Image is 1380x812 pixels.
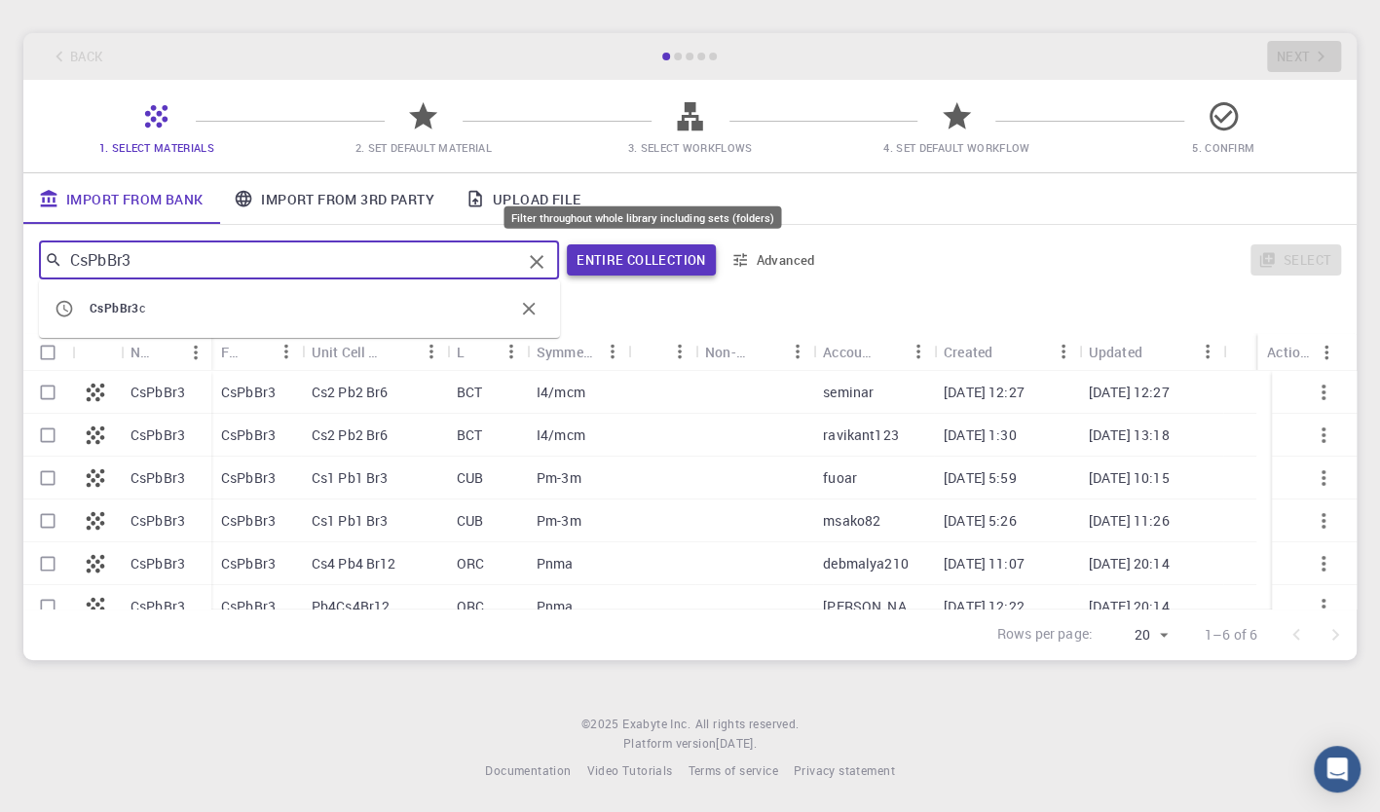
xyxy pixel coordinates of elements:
[23,173,218,224] a: Import From Bank
[457,468,483,488] p: CUB
[131,468,185,488] p: CsPbBr3
[823,511,880,531] p: msako82
[385,336,416,367] button: Sort
[1089,425,1170,445] p: [DATE] 13:18
[716,735,757,751] span: [DATE] .
[944,597,1025,616] p: [DATE] 12:22
[823,425,899,445] p: ravikant123
[586,762,672,778] span: Video Tutorials
[567,244,715,276] button: Entire collection
[934,333,1079,371] div: Created
[823,383,874,402] p: seminar
[823,333,872,371] div: Account
[1257,333,1342,371] div: Actions
[302,333,447,371] div: Unit Cell Formula
[527,333,628,371] div: Symmetry
[221,468,276,488] p: CsPbBr3
[1089,554,1170,573] p: [DATE] 20:14
[218,173,449,224] a: Import From 3rd Party
[944,468,1017,488] p: [DATE] 5:59
[180,337,211,368] button: Menu
[1048,336,1079,367] button: Menu
[688,762,777,778] span: Terms of service
[1311,337,1342,368] button: Menu
[221,554,276,573] p: CsPbBr3
[131,597,185,616] p: CsPbBr3
[139,300,145,315] span: c
[1089,383,1170,402] p: [DATE] 12:27
[1089,468,1170,488] p: [DATE] 10:15
[240,336,271,367] button: Sort
[537,597,574,616] p: Pnma
[312,554,396,573] p: Cs4 Pb4 Br12
[581,715,622,734] span: © 2025
[944,554,1025,573] p: [DATE] 11:07
[628,140,753,155] span: 3. Select Workflows
[694,715,799,734] span: All rights reserved.
[457,554,484,573] p: ORC
[485,761,571,781] a: Documentation
[903,336,934,367] button: Menu
[944,425,1017,445] p: [DATE] 1:30
[724,244,825,276] button: Advanced
[638,336,669,367] button: Sort
[537,511,581,531] p: Pm-3m
[872,336,903,367] button: Sort
[72,333,121,371] div: Icon
[312,383,389,402] p: Cs2 Pb2 Br6
[597,336,628,367] button: Menu
[622,715,690,734] a: Exabyte Inc.
[465,336,496,367] button: Sort
[883,140,1029,155] span: 4. Set Default Workflow
[90,300,139,315] span: CsPbBr3
[131,425,185,445] p: CsPbBr3
[221,333,240,371] div: Formula
[1089,333,1142,371] div: Updated
[623,734,716,754] span: Platform version
[1192,140,1254,155] span: 5. Confirm
[997,624,1093,646] p: Rows per page:
[312,597,391,616] p: Pb4Cs4Br12
[271,336,302,367] button: Menu
[695,333,813,371] div: Non-periodic
[537,554,574,573] p: Pnma
[504,206,781,229] div: Filter throughout whole library including sets (folders)
[37,299,70,330] button: Columns
[782,336,813,367] button: Menu
[447,333,527,371] div: Lattice
[664,336,695,367] button: Menu
[39,14,109,31] span: Support
[221,425,276,445] p: CsPbBr3
[221,383,276,402] p: CsPbBr3
[1079,333,1224,371] div: Updated
[567,244,715,276] span: Filter throughout whole library including sets (folders)
[537,425,585,445] p: I4/mcm
[628,333,695,371] div: Tags
[1100,621,1174,649] div: 20
[622,716,690,731] span: Exabyte Inc.
[1314,746,1361,793] div: Open Intercom Messenger
[823,468,857,488] p: fuoar
[450,173,596,224] a: Upload File
[131,383,185,402] p: CsPbBr3
[99,140,214,155] span: 1. Select Materials
[521,246,552,277] button: Clear
[794,762,895,778] span: Privacy statement
[457,425,482,445] p: BCT
[355,140,492,155] span: 2. Set Default Material
[1089,597,1170,616] p: [DATE] 20:14
[312,333,385,371] div: Unit Cell Formula
[131,511,185,531] p: CsPbBr3
[131,333,149,371] div: Name
[457,383,482,402] p: BCT
[944,383,1025,402] p: [DATE] 12:27
[1192,336,1223,367] button: Menu
[485,762,571,778] span: Documentation
[211,333,302,371] div: Formula
[537,468,581,488] p: Pm-3m
[705,333,751,371] div: Non-periodic
[1205,625,1257,645] p: 1–6 of 6
[944,333,992,371] div: Created
[813,333,934,371] div: Account
[823,554,909,573] p: debmalya210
